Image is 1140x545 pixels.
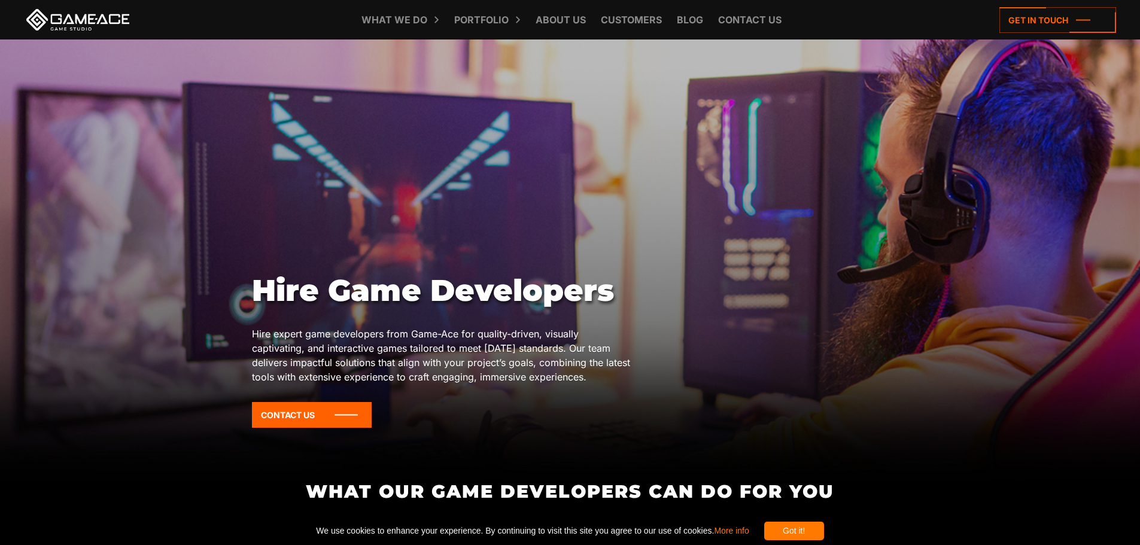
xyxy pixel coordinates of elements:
p: Hire expert game developers from Game-Ace for quality-driven, visually captivating, and interacti... [252,327,634,384]
a: More info [714,526,749,535]
div: Got it! [764,522,824,540]
h2: What Our Game Developers Can Do for You [251,482,889,501]
a: Get in touch [999,7,1116,33]
h1: Hire Game Developers [252,273,634,309]
span: We use cookies to enhance your experience. By continuing to visit this site you agree to our use ... [316,522,749,540]
a: Contact Us [252,402,372,428]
